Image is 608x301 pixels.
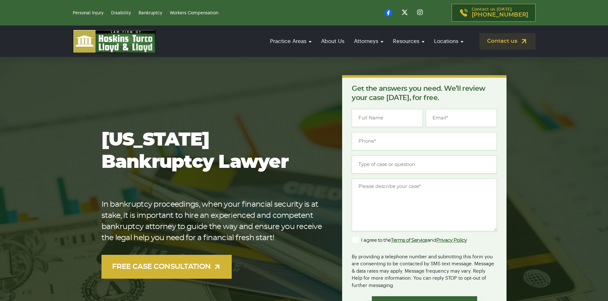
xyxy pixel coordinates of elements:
[352,132,497,150] input: Phone*
[352,84,497,103] p: Get the answers you need. We’ll review your case [DATE], for free.
[352,249,497,290] div: By providing a telephone number and submitting this form you are consenting to be contacted by SM...
[318,32,348,50] a: About Us
[267,32,315,50] a: Practice Areas
[139,11,162,15] a: Bankruptcy
[101,199,322,244] p: In bankruptcy proceedings, when your financial security is at stake, it is important to hire an e...
[352,155,497,174] input: Type of case or question
[436,238,467,243] a: Privacy Policy
[101,255,232,279] a: FREE CASE CONSULTATION
[213,263,221,271] img: arrow-up-right-light.svg
[351,32,387,50] a: Attorneys
[479,33,536,49] a: Contact us
[426,109,497,127] input: Email*
[472,7,528,18] p: Contact us [DATE]
[73,11,103,15] a: Personal Injury
[170,11,218,15] a: Workers Compensation
[352,237,467,244] label: I agree to the and
[452,4,536,22] a: Contact us [DATE][PHONE_NUMBER]
[390,32,428,50] a: Resources
[391,238,427,243] a: Terms of Service
[431,32,467,50] a: Locations
[101,129,322,174] h1: [US_STATE] Bankruptcy Lawyer
[352,109,423,127] input: Full Name
[472,12,528,18] span: [PHONE_NUMBER]
[111,11,131,15] a: Disability
[73,29,156,53] img: logo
